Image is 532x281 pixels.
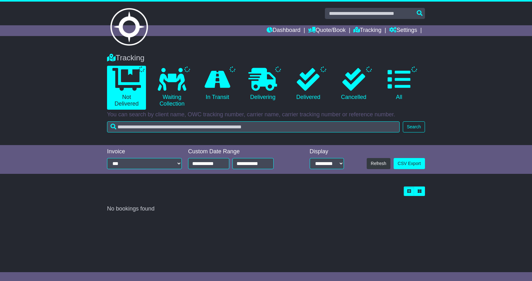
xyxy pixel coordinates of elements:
a: Settings [389,25,417,36]
a: Waiting Collection [152,66,191,110]
div: No bookings found [107,205,425,212]
a: In Transit [198,66,237,103]
div: Invoice [107,148,182,155]
button: Search [403,121,425,132]
div: Display [310,148,344,155]
button: Refresh [367,158,390,169]
a: Cancelled [334,66,373,103]
a: Delivering [243,66,282,103]
a: All [380,66,419,103]
a: Not Delivered [107,66,146,110]
a: CSV Export [394,158,425,169]
a: Tracking [353,25,381,36]
p: You can search by client name, OWC tracking number, carrier name, carrier tracking number or refe... [107,111,425,118]
a: Delivered [289,66,328,103]
a: Quote/Book [308,25,345,36]
div: Tracking [104,53,428,63]
div: Custom Date Range [188,148,290,155]
a: Dashboard [267,25,301,36]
